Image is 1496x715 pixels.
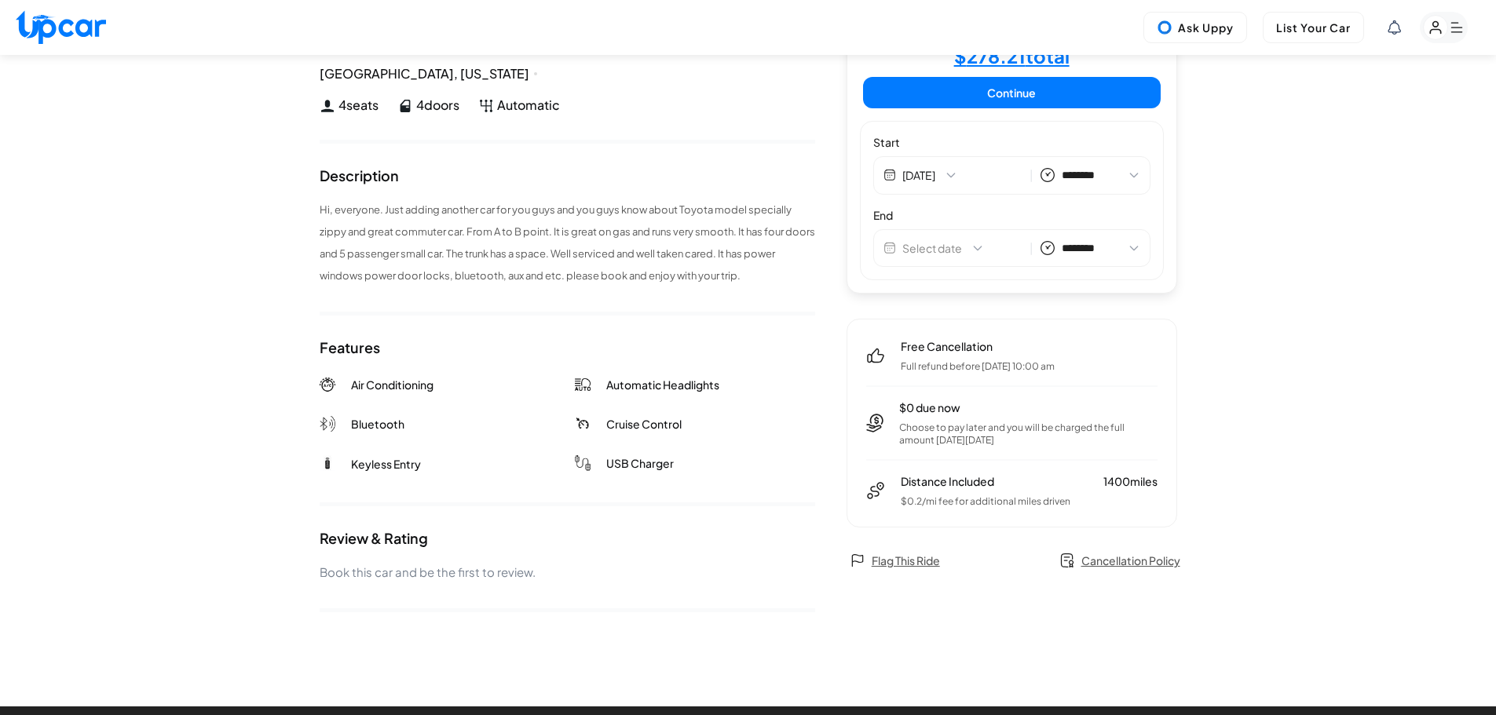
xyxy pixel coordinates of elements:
div: Description [320,169,399,183]
img: Bluetooth [320,416,335,432]
span: 1400 miles [1103,473,1158,489]
p: $ 0.2 /mi fee for additional miles driven [901,495,1158,508]
div: Review & Rating [320,531,428,545]
span: USB Charger [606,455,674,471]
img: flag.svg [850,553,865,568]
span: Flag This Ride [872,553,940,568]
img: free-cancel [866,346,885,365]
div: [GEOGRAPHIC_DATA], [US_STATE] [320,64,815,83]
label: Start [873,134,1150,150]
span: Free Cancellation [901,338,1055,354]
img: Air Conditioning [320,377,335,392]
button: Select date [902,240,1022,256]
img: pay-later [866,414,883,432]
span: Cruise Control [606,416,682,432]
button: Continue [863,77,1161,108]
span: 4 seats [338,96,379,115]
span: Cancellation Policy [1081,553,1180,568]
img: Automatic Headlights [575,377,591,392]
p: Full refund before [DATE] 10:00 am [901,360,1055,373]
span: 4 doors [416,96,459,115]
p: Book this car and be the first to review. [320,561,815,583]
span: Automatic [497,96,560,115]
label: End [873,207,1150,223]
img: distance-included [866,481,885,500]
img: Uppy [1157,20,1172,35]
button: Ask Uppy [1143,12,1247,43]
span: Keyless Entry [351,456,421,472]
span: Air Conditioning [351,377,433,392]
span: $0 due now [899,399,1158,415]
span: Automatic Headlights [606,377,719,392]
img: Cruise Control [575,416,591,432]
img: Upcar Logo [16,10,106,44]
p: Choose to pay later and you will be charged the full amount [DATE][DATE] [899,421,1158,447]
img: policy.svg [1059,553,1075,568]
span: | [1030,239,1033,257]
span: | [1030,166,1033,184]
div: View Notifications [1388,20,1401,35]
span: Bluetooth [351,416,404,432]
button: List Your Car [1263,12,1364,43]
h4: $ 278.21 total [954,46,1070,65]
div: Features [320,341,380,355]
button: [DATE] [902,167,1022,183]
span: Distance Included [901,473,994,489]
p: Hi, everyone. Just adding another car for you guys and you guys know about Toyota model specially... [320,199,815,286]
img: Keyless Entry [320,455,335,472]
img: USB Charger [575,455,591,471]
